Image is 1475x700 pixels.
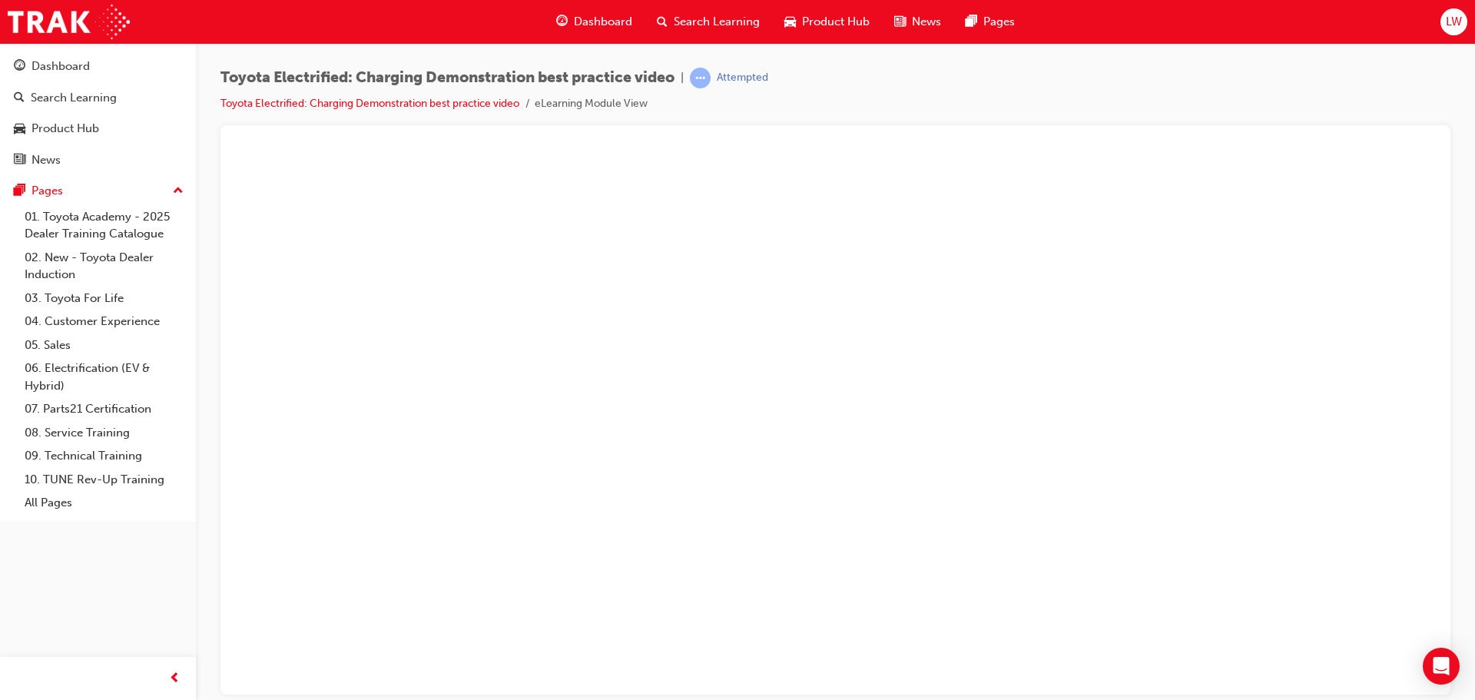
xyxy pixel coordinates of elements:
[6,177,190,205] button: Pages
[18,468,190,492] a: 10. TUNE Rev-Up Training
[784,12,796,32] span: car-icon
[1423,648,1460,685] div: Open Intercom Messenger
[14,91,25,105] span: search-icon
[220,97,519,110] a: Toyota Electrified: Charging Demonstration best practice video
[690,68,711,88] span: learningRecordVerb_ATTEMPT-icon
[983,13,1015,31] span: Pages
[18,246,190,287] a: 02. New - Toyota Dealer Induction
[802,13,870,31] span: Product Hub
[14,122,25,136] span: car-icon
[6,52,190,81] a: Dashboard
[1440,8,1467,35] button: LW
[173,181,184,201] span: up-icon
[6,114,190,143] a: Product Hub
[953,6,1027,38] a: pages-iconPages
[556,12,568,32] span: guage-icon
[18,444,190,468] a: 09. Technical Training
[220,69,675,87] span: Toyota Electrified: Charging Demonstration best practice video
[31,182,63,200] div: Pages
[18,397,190,421] a: 07. Parts21 Certification
[18,333,190,357] a: 05. Sales
[14,184,25,198] span: pages-icon
[8,5,130,39] img: Trak
[681,69,684,87] span: |
[31,120,99,138] div: Product Hub
[18,287,190,310] a: 03. Toyota For Life
[6,49,190,177] button: DashboardSearch LearningProduct HubNews
[535,95,648,113] li: eLearning Module View
[574,13,632,31] span: Dashboard
[966,12,977,32] span: pages-icon
[18,357,190,397] a: 06. Electrification (EV & Hybrid)
[31,58,90,75] div: Dashboard
[18,491,190,515] a: All Pages
[18,421,190,445] a: 08. Service Training
[894,12,906,32] span: news-icon
[169,669,181,688] span: prev-icon
[31,89,117,107] div: Search Learning
[912,13,941,31] span: News
[544,6,645,38] a: guage-iconDashboard
[882,6,953,38] a: news-iconNews
[6,84,190,112] a: Search Learning
[18,205,190,246] a: 01. Toyota Academy - 2025 Dealer Training Catalogue
[14,154,25,168] span: news-icon
[645,6,772,38] a: search-iconSearch Learning
[6,146,190,174] a: News
[717,71,768,85] div: Attempted
[14,60,25,74] span: guage-icon
[18,310,190,333] a: 04. Customer Experience
[674,13,760,31] span: Search Learning
[772,6,882,38] a: car-iconProduct Hub
[657,12,668,32] span: search-icon
[31,151,61,169] div: News
[1446,13,1462,31] span: LW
